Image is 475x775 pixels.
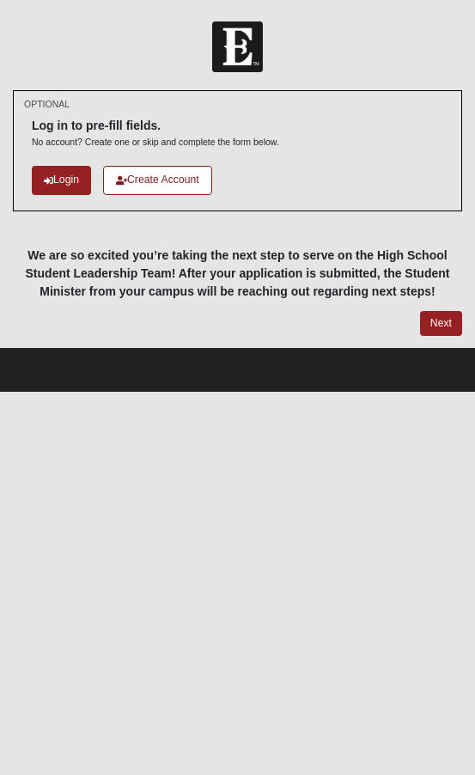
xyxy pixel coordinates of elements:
[32,166,91,194] a: Login
[212,21,263,72] img: Church of Eleven22 Logo
[24,98,70,111] small: OPTIONAL
[26,248,450,298] span: We are so excited you’re taking the next step to serve on the High School Student Leadership Team...
[32,136,279,149] p: No account? Create one or skip and complete the form below.
[103,166,212,194] a: Create Account
[32,119,279,133] h6: Log in to pre-fill fields.
[420,311,462,336] a: Next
